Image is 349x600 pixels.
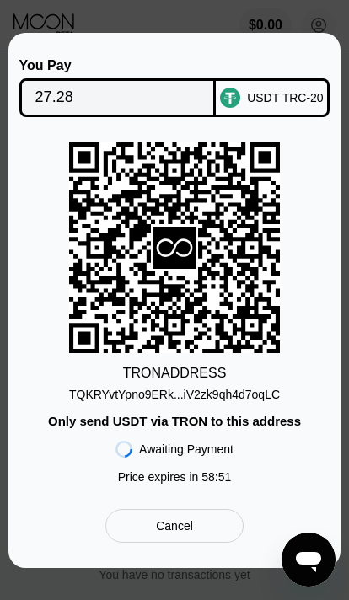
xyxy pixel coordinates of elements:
[105,509,244,543] div: Cancel
[123,366,227,381] div: TRON ADDRESS
[247,91,324,104] div: USDT TRC-20
[282,533,336,587] iframe: ปุ่มเพื่อเปิดใช้หน้าต่างการส่งข้อความ
[69,388,280,401] div: TQKRYvtYpno9ERk...iV2zk9qh4d7oqLC
[19,58,217,73] div: You Pay
[34,58,315,117] div: You PayUSDT TRC-20
[48,414,301,428] div: Only send USDT via TRON to this address
[139,442,234,456] div: Awaiting Payment
[69,381,280,401] div: TQKRYvtYpno9ERk...iV2zk9qh4d7oqLC
[201,470,231,484] span: 58 : 51
[156,518,193,533] div: Cancel
[118,470,232,484] div: Price expires in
